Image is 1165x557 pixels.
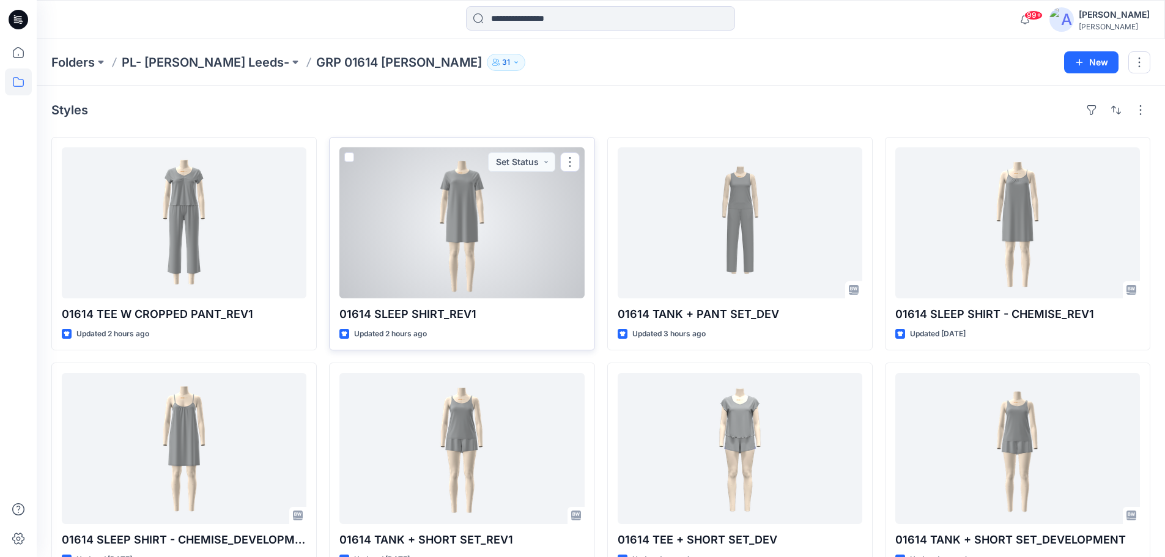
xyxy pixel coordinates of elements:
a: 01614 TEE + SHORT SET_DEV [618,373,862,524]
p: Updated 3 hours ago [632,328,706,341]
a: 01614 TANK + SHORT SET_REV1 [339,373,584,524]
p: 01614 SLEEP SHIRT - CHEMISE_DEVELOPMENT [62,531,306,548]
p: 01614 TEE + SHORT SET_DEV [618,531,862,548]
p: 01614 TANK + SHORT SET_DEVELOPMENT [895,531,1140,548]
a: 01614 SLEEP SHIRT - CHEMISE_DEVELOPMENT [62,373,306,524]
p: Updated 2 hours ago [76,328,149,341]
a: Folders [51,54,95,71]
span: 99+ [1024,10,1043,20]
p: 01614 TEE W CROPPED PANT_REV1 [62,306,306,323]
p: Updated [DATE] [910,328,966,341]
p: 01614 TANK + SHORT SET_REV1 [339,531,584,548]
p: GRP 01614 [PERSON_NAME] [316,54,482,71]
p: 01614 SLEEP SHIRT - CHEMISE_REV1 [895,306,1140,323]
p: 31 [502,56,510,69]
a: PL- [PERSON_NAME] Leeds- [122,54,289,71]
p: 01614 SLEEP SHIRT_REV1 [339,306,584,323]
a: 01614 TANK + PANT SET_DEV [618,147,862,298]
p: Updated 2 hours ago [354,328,427,341]
button: New [1064,51,1119,73]
h4: Styles [51,103,88,117]
a: 01614 TANK + SHORT SET_DEVELOPMENT [895,373,1140,524]
a: 01614 SLEEP SHIRT - CHEMISE_REV1 [895,147,1140,298]
a: 01614 SLEEP SHIRT_REV1 [339,147,584,298]
div: [PERSON_NAME] [1079,22,1150,31]
button: 31 [487,54,525,71]
div: [PERSON_NAME] [1079,7,1150,22]
p: 01614 TANK + PANT SET_DEV [618,306,862,323]
img: avatar [1049,7,1074,32]
a: 01614 TEE W CROPPED PANT_REV1 [62,147,306,298]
